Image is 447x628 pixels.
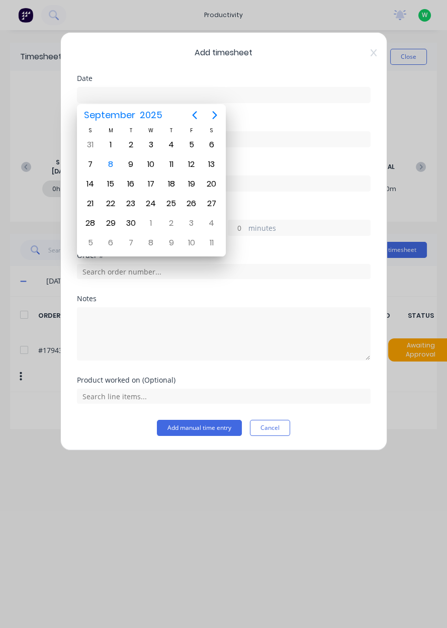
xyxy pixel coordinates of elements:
button: Next page [205,105,225,125]
div: Order # [77,252,371,259]
div: Wednesday, October 8, 2025 [143,235,158,250]
div: Notes [77,295,371,302]
div: Friday, September 5, 2025 [184,137,199,152]
div: Friday, September 19, 2025 [184,176,199,192]
div: Sunday, September 28, 2025 [83,216,98,231]
button: Add manual time entry [157,420,242,436]
div: T [121,126,141,135]
div: Saturday, October 11, 2025 [204,235,219,250]
div: Date [77,75,371,82]
div: Tuesday, October 7, 2025 [123,235,138,250]
div: Thursday, September 25, 2025 [164,196,179,211]
div: Friday, October 10, 2025 [184,235,199,250]
div: Saturday, October 4, 2025 [204,216,219,231]
div: Saturday, September 13, 2025 [204,157,219,172]
div: Tuesday, September 30, 2025 [123,216,138,231]
div: Saturday, September 6, 2025 [204,137,219,152]
div: Tuesday, September 16, 2025 [123,176,138,192]
div: Friday, October 3, 2025 [184,216,199,231]
div: Sunday, September 14, 2025 [83,176,98,192]
input: 0 [228,220,246,235]
div: Monday, September 15, 2025 [103,176,118,192]
span: 2025 [138,106,165,124]
div: Today, Monday, September 8, 2025 [103,157,118,172]
div: Thursday, September 18, 2025 [164,176,179,192]
div: Wednesday, September 17, 2025 [143,176,158,192]
div: Saturday, September 27, 2025 [204,196,219,211]
div: M [101,126,121,135]
div: Monday, September 22, 2025 [103,196,118,211]
input: Search order number... [77,264,371,279]
div: S [202,126,222,135]
div: Wednesday, September 10, 2025 [143,157,158,172]
div: Thursday, October 9, 2025 [164,235,179,250]
div: Monday, September 1, 2025 [103,137,118,152]
div: Sunday, September 7, 2025 [83,157,98,172]
div: F [182,126,202,135]
div: Thursday, September 11, 2025 [164,157,179,172]
div: Thursday, October 2, 2025 [164,216,179,231]
label: minutes [248,223,370,235]
span: Add timesheet [77,47,371,59]
div: Sunday, September 21, 2025 [83,196,98,211]
div: Sunday, August 31, 2025 [83,137,98,152]
div: Friday, September 12, 2025 [184,157,199,172]
div: Sunday, October 5, 2025 [83,235,98,250]
div: W [141,126,161,135]
div: Tuesday, September 23, 2025 [123,196,138,211]
button: September2025 [78,106,169,124]
div: Monday, September 29, 2025 [103,216,118,231]
span: September [82,106,138,124]
div: S [80,126,101,135]
div: Wednesday, September 24, 2025 [143,196,158,211]
div: T [161,126,181,135]
div: Friday, September 26, 2025 [184,196,199,211]
button: Cancel [250,420,290,436]
div: Product worked on (Optional) [77,377,371,384]
div: Wednesday, September 3, 2025 [143,137,158,152]
input: Search line items... [77,389,371,404]
div: Thursday, September 4, 2025 [164,137,179,152]
div: Tuesday, September 2, 2025 [123,137,138,152]
div: Wednesday, October 1, 2025 [143,216,158,231]
button: Previous page [185,105,205,125]
div: Tuesday, September 9, 2025 [123,157,138,172]
div: Monday, October 6, 2025 [103,235,118,250]
div: Saturday, September 20, 2025 [204,176,219,192]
